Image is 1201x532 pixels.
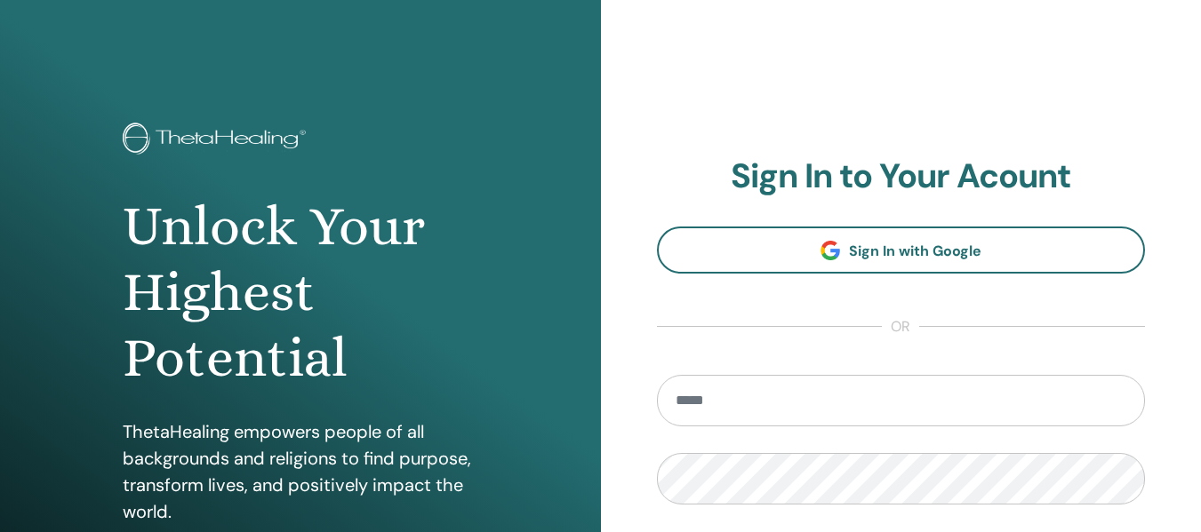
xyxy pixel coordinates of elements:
span: Sign In with Google [849,242,981,260]
h1: Unlock Your Highest Potential [123,194,478,392]
span: or [882,316,919,337]
p: ThetaHealing empowers people of all backgrounds and religions to find purpose, transform lives, a... [123,418,478,525]
h2: Sign In to Your Acount [657,156,1146,197]
a: Sign In with Google [657,226,1146,274]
